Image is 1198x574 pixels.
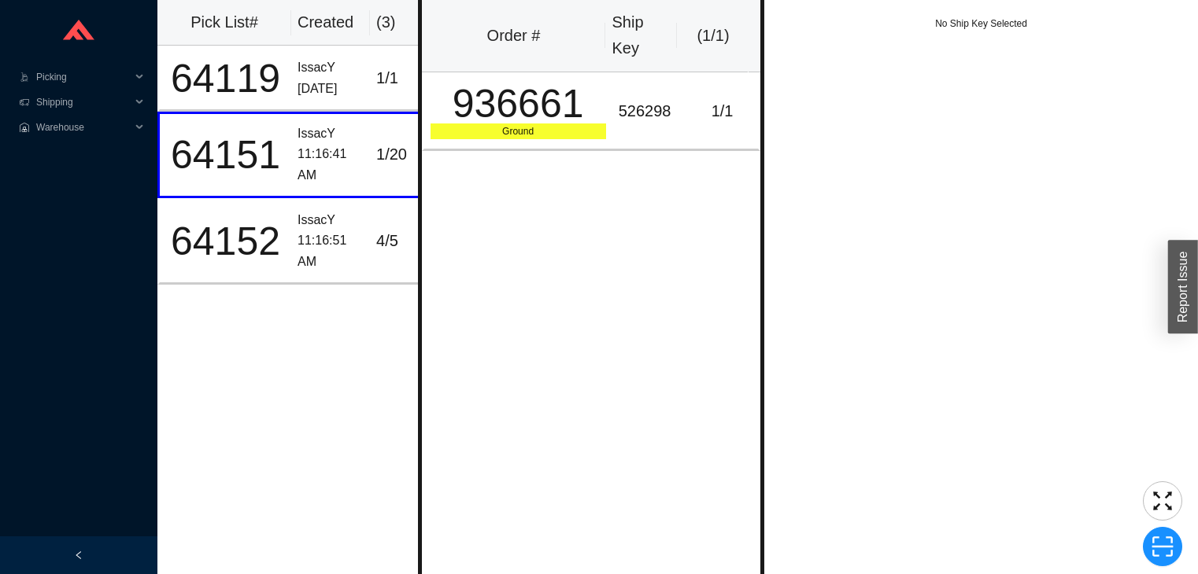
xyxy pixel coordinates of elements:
[166,59,285,98] div: 64119
[166,222,285,261] div: 64152
[74,550,83,560] span: left
[431,84,606,123] div: 936661
[693,98,752,124] div: 1 / 1
[683,23,742,49] div: ( 1 / 1 )
[1144,489,1181,513] span: fullscreen
[36,64,131,90] span: Picking
[431,123,606,139] div: Ground
[166,135,285,175] div: 64151
[764,16,1198,31] div: No Ship Key Selected
[1143,481,1182,521] button: fullscreen
[298,210,364,231] div: IssacY
[298,144,364,186] div: 11:16:41 AM
[298,79,364,100] div: [DATE]
[36,115,131,140] span: Warehouse
[298,230,364,272] div: 11:16:51 AM
[1144,535,1181,558] span: scan
[36,90,131,115] span: Shipping
[376,142,424,167] div: 1 / 20
[298,57,364,79] div: IssacY
[376,228,424,254] div: 4 / 5
[1143,527,1182,566] button: scan
[376,65,424,91] div: 1 / 1
[298,123,364,145] div: IssacY
[619,98,680,124] div: 526298
[376,9,427,35] div: ( 3 )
